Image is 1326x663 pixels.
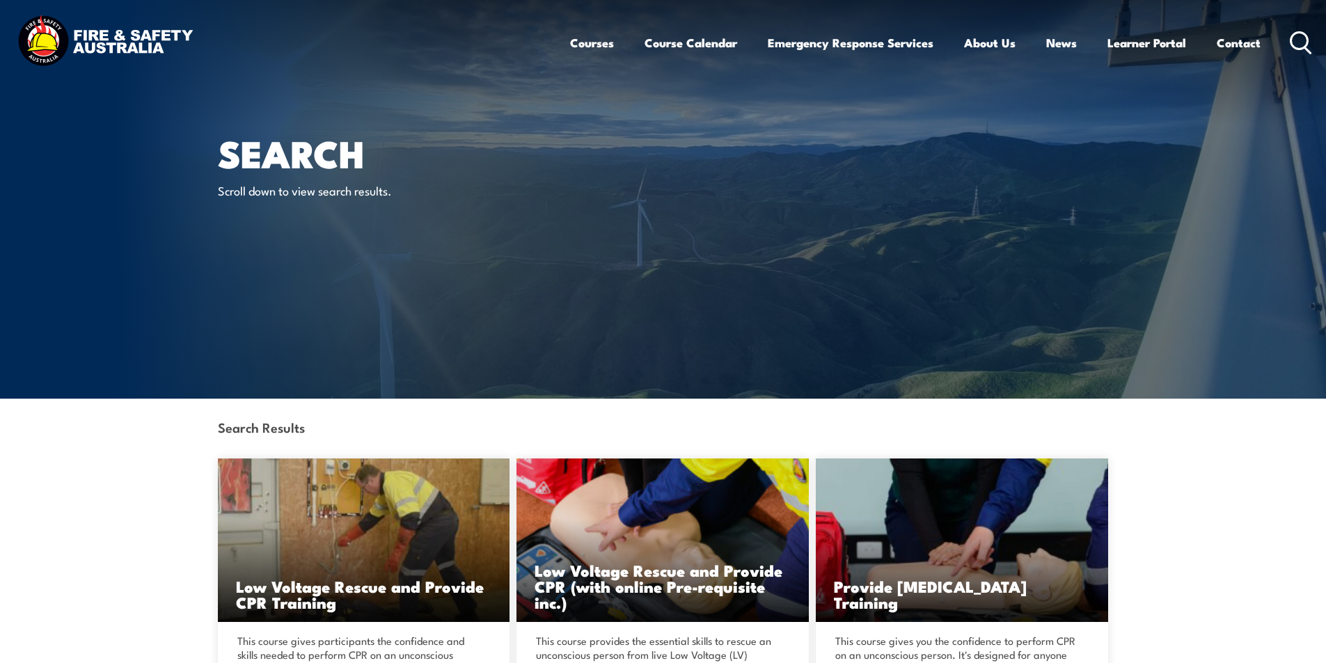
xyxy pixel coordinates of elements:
[218,136,562,169] h1: Search
[218,182,472,198] p: Scroll down to view search results.
[768,24,933,61] a: Emergency Response Services
[570,24,614,61] a: Courses
[834,578,1090,610] h3: Provide [MEDICAL_DATA] Training
[218,417,305,436] strong: Search Results
[1217,24,1261,61] a: Contact
[1046,24,1077,61] a: News
[1107,24,1186,61] a: Learner Portal
[645,24,737,61] a: Course Calendar
[516,458,809,622] img: Low Voltage Rescue and Provide CPR (with online Pre-requisite inc.)
[218,458,510,622] img: Low Voltage Rescue and Provide CPR
[535,562,791,610] h3: Low Voltage Rescue and Provide CPR (with online Pre-requisite inc.)
[964,24,1016,61] a: About Us
[816,458,1108,622] img: Provide Cardiopulmonary Resuscitation Training
[218,458,510,622] a: Low Voltage Rescue and Provide CPR Training
[236,578,492,610] h3: Low Voltage Rescue and Provide CPR Training
[816,458,1108,622] a: Provide [MEDICAL_DATA] Training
